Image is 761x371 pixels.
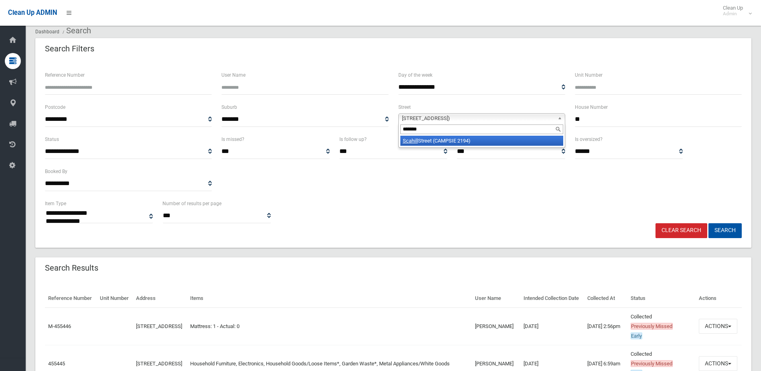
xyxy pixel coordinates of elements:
li: Street (CAMPSIE 2194) [400,136,563,146]
em: Scahill [403,138,418,144]
small: Admin [723,11,743,17]
label: Postcode [45,103,65,112]
button: Search [708,223,742,238]
span: Clean Up [719,5,751,17]
header: Search Results [35,260,108,276]
button: Actions [699,319,737,334]
li: Search [61,23,91,38]
label: Day of the week [398,71,432,79]
label: User Name [221,71,246,79]
label: House Number [575,103,608,112]
label: Suburb [221,103,237,112]
a: [STREET_ADDRESS] [136,361,182,367]
td: Collected [627,308,696,345]
a: Dashboard [35,29,59,35]
span: Previously Missed [631,360,673,367]
td: [PERSON_NAME] [472,308,520,345]
span: Early [631,332,642,339]
th: Unit Number [97,289,133,308]
label: Status [45,135,59,144]
button: Actions [699,356,737,371]
th: Items [187,289,472,308]
header: Search Filters [35,41,104,57]
span: Clean Up ADMIN [8,9,57,16]
th: Actions [696,289,742,308]
th: Reference Number [45,289,97,308]
a: M-455446 [48,323,71,329]
td: [DATE] 2:56pm [584,308,627,345]
label: Street [398,103,411,112]
label: Reference Number [45,71,85,79]
label: Is follow up? [339,135,367,144]
td: Mattress: 1 - Actual: 0 [187,308,472,345]
label: Item Type [45,199,66,208]
span: [STREET_ADDRESS]) [402,114,554,123]
a: [STREET_ADDRESS] [136,323,182,329]
label: Booked By [45,167,67,176]
a: Clear Search [655,223,707,238]
label: Is missed? [221,135,244,144]
label: Is oversized? [575,135,603,144]
label: Unit Number [575,71,603,79]
td: [DATE] [520,308,584,345]
span: Previously Missed [631,323,673,330]
th: User Name [472,289,520,308]
a: 455445 [48,361,65,367]
th: Address [133,289,187,308]
label: Number of results per page [162,199,221,208]
th: Intended Collection Date [520,289,584,308]
th: Collected At [584,289,627,308]
th: Status [627,289,696,308]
